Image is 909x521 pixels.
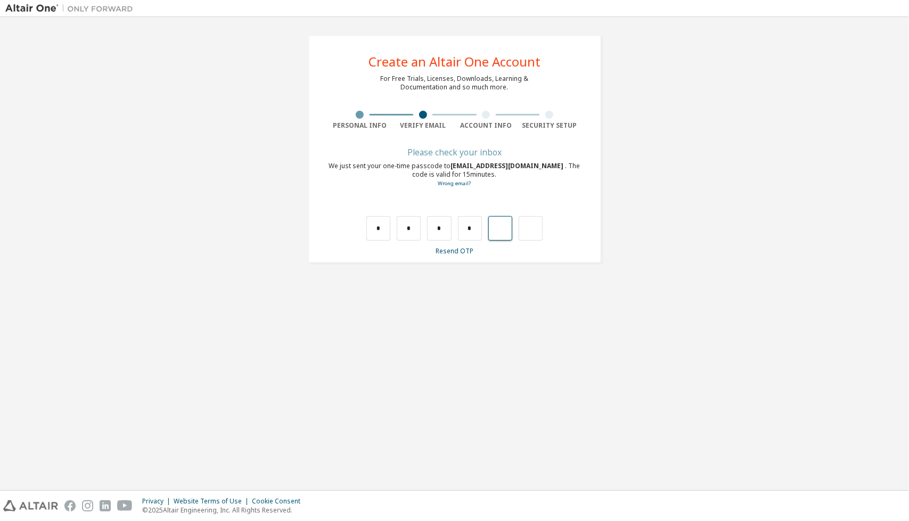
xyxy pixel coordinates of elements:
p: © 2025 Altair Engineering, Inc. All Rights Reserved. [142,506,307,515]
div: Website Terms of Use [174,497,252,506]
div: Verify Email [391,121,455,130]
img: altair_logo.svg [3,500,58,511]
img: youtube.svg [117,500,133,511]
div: We just sent your one-time passcode to . The code is valid for 15 minutes. [329,162,581,188]
div: Personal Info [329,121,392,130]
div: For Free Trials, Licenses, Downloads, Learning & Documentation and so much more. [381,75,529,92]
div: Please check your inbox [329,149,581,155]
img: instagram.svg [82,500,93,511]
div: Create an Altair One Account [368,55,541,68]
span: [EMAIL_ADDRESS][DOMAIN_NAME] [451,161,566,170]
img: Altair One [5,3,138,14]
div: Privacy [142,497,174,506]
img: facebook.svg [64,500,76,511]
div: Cookie Consent [252,497,307,506]
img: linkedin.svg [100,500,111,511]
a: Go back to the registration form [438,180,471,187]
a: Resend OTP [436,246,473,255]
div: Security Setup [518,121,581,130]
div: Account Info [455,121,518,130]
